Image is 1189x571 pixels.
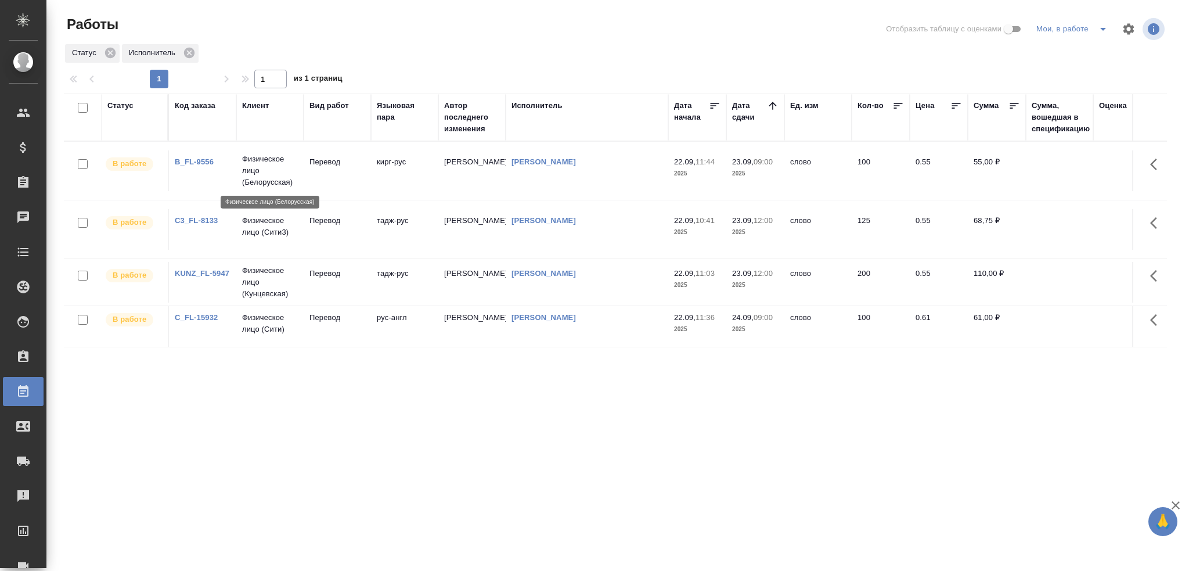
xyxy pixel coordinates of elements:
div: Вид работ [309,100,349,112]
p: В работе [113,270,146,281]
button: Здесь прячутся важные кнопки [1143,262,1171,290]
button: Здесь прячутся важные кнопки [1143,150,1171,178]
p: 2025 [732,324,779,335]
button: Здесь прячутся важные кнопки [1143,209,1171,237]
div: Исполнитель [511,100,563,112]
td: тадж-рус [371,209,438,250]
p: В работе [113,314,146,325]
div: Сумма, вошедшая в спецификацию [1032,100,1090,135]
td: [PERSON_NAME] [438,150,506,191]
p: 22.09, [674,269,696,278]
p: 2025 [674,227,720,238]
div: Исполнитель выполняет работу [105,312,162,328]
div: Языковая пара [377,100,433,123]
p: Физическое лицо (Сити) [242,312,298,335]
p: Перевод [309,156,365,168]
td: слово [784,306,852,347]
td: 55,00 ₽ [968,150,1026,191]
p: Физическое лицо (Белорусская) [242,153,298,188]
span: 🙏 [1153,509,1173,534]
button: Здесь прячутся важные кнопки [1143,306,1171,334]
span: Посмотреть информацию [1143,18,1167,40]
p: Физическое лицо (Кунцевская) [242,265,298,300]
div: Оценка [1099,100,1127,112]
p: 11:44 [696,157,715,166]
div: Код заказа [175,100,215,112]
div: Дата сдачи [732,100,767,123]
p: 10:41 [696,216,715,225]
td: тадж-рус [371,262,438,303]
p: В работе [113,158,146,170]
div: Ед. изм [790,100,819,112]
td: 125 [852,209,910,250]
button: 🙏 [1148,507,1177,536]
div: Цена [916,100,935,112]
a: C3_FL-8133 [175,216,218,225]
td: 110,00 ₽ [968,262,1026,303]
span: из 1 страниц [294,71,343,88]
a: [PERSON_NAME] [511,157,576,166]
td: [PERSON_NAME] [438,306,506,347]
div: split button [1033,20,1115,38]
div: Клиент [242,100,269,112]
p: 2025 [674,324,720,335]
td: 100 [852,306,910,347]
td: 0.55 [910,209,968,250]
a: [PERSON_NAME] [511,313,576,322]
p: 22.09, [674,216,696,225]
p: Исполнитель [129,47,179,59]
td: 200 [852,262,910,303]
p: 22.09, [674,157,696,166]
div: Исполнитель выполняет работу [105,156,162,172]
p: 12:00 [754,269,773,278]
td: 0.55 [910,150,968,191]
p: Перевод [309,268,365,279]
p: 09:00 [754,157,773,166]
td: 0.61 [910,306,968,347]
span: Настроить таблицу [1115,15,1143,43]
p: 2025 [674,279,720,291]
td: рус-англ [371,306,438,347]
p: В работе [113,217,146,228]
p: Статус [72,47,100,59]
td: 68,75 ₽ [968,209,1026,250]
a: B_FL-9556 [175,157,214,166]
td: 61,00 ₽ [968,306,1026,347]
p: 23.09, [732,269,754,278]
div: Исполнитель выполняет работу [105,215,162,231]
p: Перевод [309,312,365,324]
div: Исполнитель [122,44,199,63]
p: 2025 [674,168,720,179]
p: Физическое лицо (Сити3) [242,215,298,238]
p: 12:00 [754,216,773,225]
p: Перевод [309,215,365,227]
td: кирг-рус [371,150,438,191]
a: [PERSON_NAME] [511,269,576,278]
td: 0.55 [910,262,968,303]
p: 11:03 [696,269,715,278]
span: Отобразить таблицу с оценками [886,23,1001,35]
td: [PERSON_NAME] [438,262,506,303]
p: 23.09, [732,216,754,225]
div: Статус [107,100,134,112]
td: 100 [852,150,910,191]
span: Работы [64,15,118,34]
div: Исполнитель выполняет работу [105,268,162,283]
p: 22.09, [674,313,696,322]
td: [PERSON_NAME] [438,209,506,250]
a: KUNZ_FL-5947 [175,269,229,278]
td: слово [784,209,852,250]
div: Автор последнего изменения [444,100,500,135]
a: C_FL-15932 [175,313,218,322]
p: 2025 [732,168,779,179]
div: Статус [65,44,120,63]
p: 2025 [732,227,779,238]
a: [PERSON_NAME] [511,216,576,225]
p: 11:36 [696,313,715,322]
p: 2025 [732,279,779,291]
div: Сумма [974,100,999,112]
div: Кол-во [857,100,884,112]
td: слово [784,262,852,303]
p: 23.09, [732,157,754,166]
div: Дата начала [674,100,709,123]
